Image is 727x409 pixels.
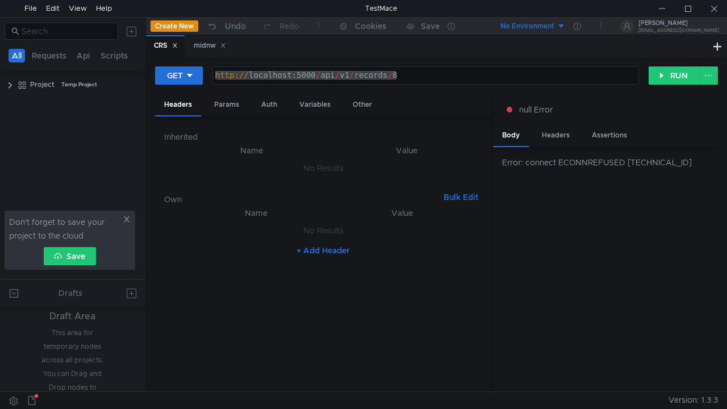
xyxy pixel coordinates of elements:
span: null Error [519,103,553,116]
button: + Add Header [292,244,354,257]
div: Error: connect ECONNREFUSED [TECHNICAL_ID] [502,156,718,169]
nz-embed-empty: No Results [303,226,344,236]
button: Bulk Edit [439,190,483,204]
div: Assertions [583,125,636,146]
div: Project [30,76,55,93]
div: [EMAIL_ADDRESS][DOMAIN_NAME] [638,28,719,32]
button: Save [44,247,96,265]
div: CRS [154,40,178,52]
button: Create New [151,20,198,32]
h6: Own [164,193,439,206]
div: Variables [290,94,340,115]
div: Params [205,94,248,115]
div: No Environment [500,21,554,32]
div: midnw [194,40,226,52]
div: Body [493,125,529,147]
button: Api [73,49,94,62]
div: [PERSON_NAME] [638,20,719,26]
div: Drafts [59,286,82,300]
div: Headers [533,125,579,146]
button: Requests [28,49,70,62]
button: Scripts [97,49,131,62]
button: Redo [254,18,307,35]
div: GET [167,69,183,82]
div: Temp Project [61,76,97,93]
th: Value [331,206,474,220]
div: Cookies [355,19,386,33]
button: No Environment [487,17,566,35]
span: Version: 1.3.3 [668,392,718,408]
button: Undo [198,18,254,35]
th: Value [331,144,482,157]
div: Redo [279,19,299,33]
div: Save [421,22,440,30]
div: Undo [225,19,246,33]
span: Don't forget to save your project to the cloud [9,215,120,243]
th: Name [182,206,331,220]
input: Search... [22,25,111,37]
div: Auth [252,94,286,115]
div: Other [344,94,381,115]
button: GET [155,66,203,85]
h6: Inherited [164,130,483,144]
button: All [9,49,25,62]
th: Name [173,144,331,157]
div: Headers [155,94,201,116]
button: RUN [649,66,699,85]
nz-embed-empty: No Results [303,163,344,173]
